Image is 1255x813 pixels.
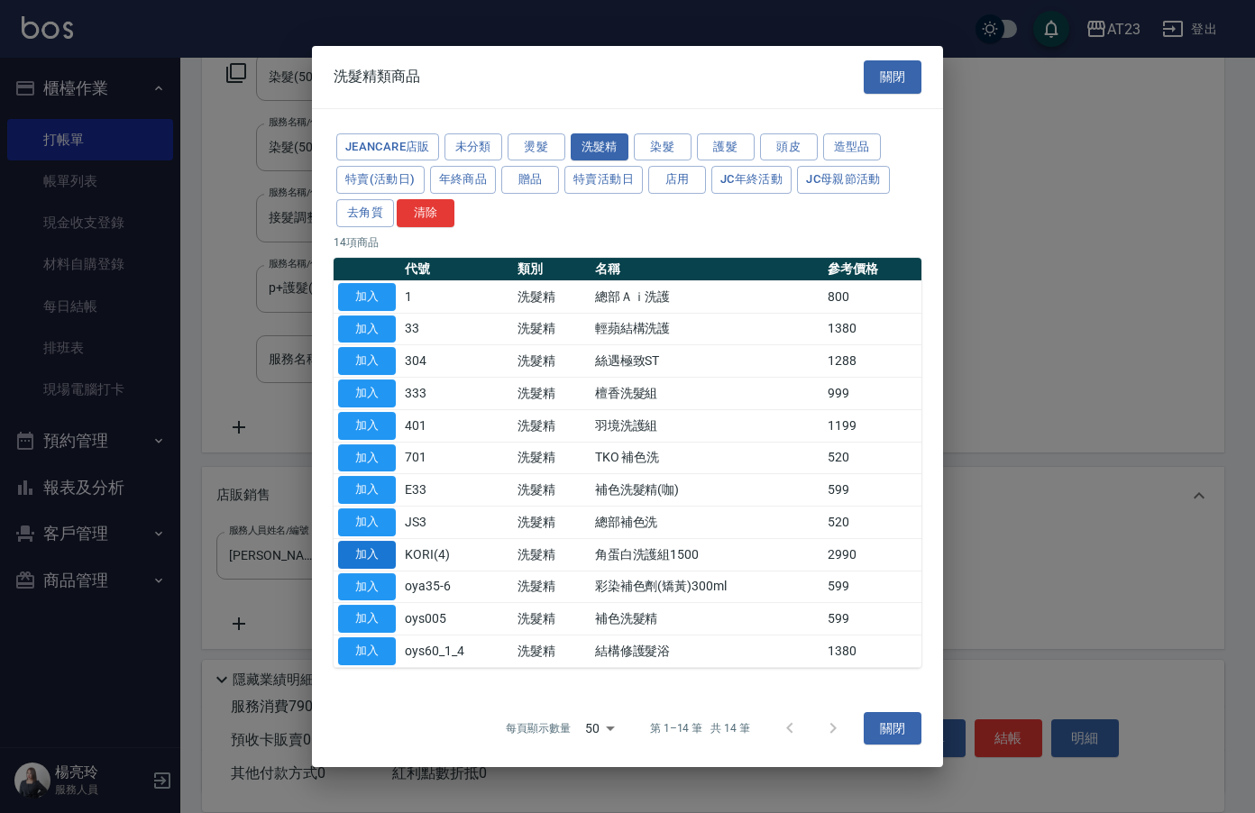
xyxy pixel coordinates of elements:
button: 加入 [338,347,396,375]
td: 角蛋白洗護組1500 [591,538,823,571]
td: 補色洗髮精 [591,603,823,635]
p: 每頁顯示數量 [506,720,571,736]
button: 清除 [397,199,454,227]
td: oys005 [400,603,513,635]
td: 洗髮精 [513,313,591,345]
td: 洗髮精 [513,538,591,571]
button: 加入 [338,476,396,504]
td: 520 [823,442,921,474]
td: 洗髮精 [513,280,591,313]
td: KORI(4) [400,538,513,571]
button: 加入 [338,605,396,633]
td: 彩染補色劑(矯黃)300ml [591,571,823,603]
button: 加入 [338,637,396,665]
button: 造型品 [823,133,881,161]
div: 50 [578,704,621,753]
td: 輕蘋結構洗護 [591,313,823,345]
td: 1 [400,280,513,313]
td: TKO 補色洗 [591,442,823,474]
button: 特賣活動日 [564,166,643,194]
td: 1380 [823,635,921,668]
button: 加入 [338,444,396,472]
td: oys60_1_4 [400,635,513,668]
th: 類別 [513,258,591,281]
button: 加入 [338,573,396,601]
td: 洗髮精 [513,635,591,668]
td: 洗髮精 [513,345,591,378]
button: JC母親節活動 [797,166,890,194]
button: 頭皮 [760,133,818,161]
td: 401 [400,409,513,442]
p: 第 1–14 筆 共 14 筆 [650,720,750,736]
td: 洗髮精 [513,571,591,603]
td: 2990 [823,538,921,571]
button: 護髮 [697,133,755,161]
td: 總部Ａｉ洗護 [591,280,823,313]
button: 洗髮精 [571,133,628,161]
td: 1380 [823,313,921,345]
td: 補色洗髮精(咖) [591,474,823,507]
td: 304 [400,345,513,378]
td: 33 [400,313,513,345]
td: 1288 [823,345,921,378]
td: 1199 [823,409,921,442]
button: JC年終活動 [711,166,792,194]
td: 洗髮精 [513,474,591,507]
td: 800 [823,280,921,313]
p: 14 項商品 [334,234,921,251]
button: 店用 [648,166,706,194]
th: 代號 [400,258,513,281]
td: oya35-6 [400,571,513,603]
td: 333 [400,378,513,410]
span: 洗髮精類商品 [334,68,420,86]
td: 洗髮精 [513,378,591,410]
td: 599 [823,571,921,603]
button: 關閉 [864,60,921,94]
td: 999 [823,378,921,410]
td: 洗髮精 [513,603,591,635]
button: 關閉 [864,712,921,745]
td: 結構修護髮浴 [591,635,823,668]
button: 加入 [338,315,396,343]
button: 加入 [338,541,396,569]
button: 加入 [338,508,396,536]
button: 加入 [338,283,396,311]
td: 檀香洗髮組 [591,378,823,410]
th: 參考價格 [823,258,921,281]
button: 加入 [338,412,396,440]
td: 羽境洗護組 [591,409,823,442]
button: 未分類 [444,133,502,161]
button: 去角質 [336,199,394,227]
td: JS3 [400,507,513,539]
td: 599 [823,474,921,507]
button: 年終商品 [430,166,497,194]
td: 洗髮精 [513,442,591,474]
button: JeanCare店販 [336,133,439,161]
td: 洗髮精 [513,507,591,539]
button: 贈品 [501,166,559,194]
td: E33 [400,474,513,507]
td: 520 [823,507,921,539]
td: 絲遇極致ST [591,345,823,378]
button: 燙髮 [508,133,565,161]
td: 洗髮精 [513,409,591,442]
td: 701 [400,442,513,474]
td: 總部補色洗 [591,507,823,539]
button: 染髮 [634,133,692,161]
td: 599 [823,603,921,635]
th: 名稱 [591,258,823,281]
button: 加入 [338,379,396,407]
button: 特賣(活動日) [336,166,425,194]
